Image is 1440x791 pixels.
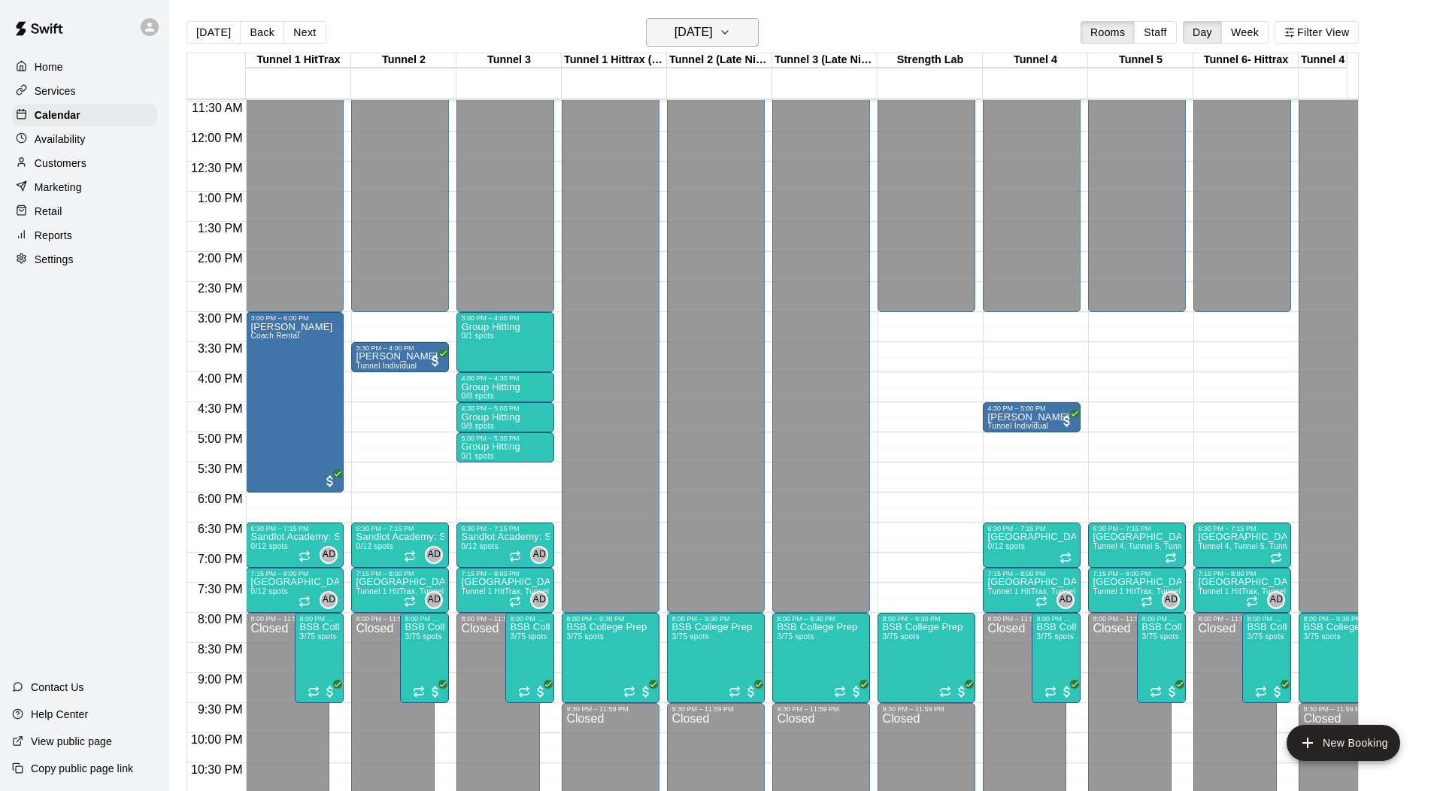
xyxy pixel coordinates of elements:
[1221,21,1269,44] button: Week
[987,615,1062,623] div: 8:00 PM – 11:59 PM
[834,686,846,698] span: Recurring event
[1057,591,1075,609] div: Adrian DeWald
[987,570,1076,577] div: 7:15 PM – 8:00 PM
[35,204,62,219] p: Retail
[882,615,971,623] div: 8:00 PM – 9:30 PM
[246,53,351,68] div: Tunnel 1 HitTrax
[729,686,741,698] span: Recurring event
[320,546,338,564] div: Adrian DeWald
[323,684,338,699] span: All customers have paid
[518,686,530,698] span: Recurring event
[1035,596,1047,608] span: Recurring event
[1198,615,1272,623] div: 8:00 PM – 11:59 PM
[772,613,870,703] div: 8:00 PM – 9:30 PM: BSB College Prep
[505,613,554,703] div: 8:00 PM – 9:30 PM: BSB College Prep
[1088,53,1193,68] div: Tunnel 5
[1287,725,1400,761] button: add
[461,615,535,623] div: 8:00 PM – 11:59 PM
[194,222,247,235] span: 1:30 PM
[356,344,444,352] div: 3:30 PM – 4:00 PM
[777,632,814,641] span: 3/75 spots filled
[356,587,621,596] span: Tunnel 1 HitTrax, Tunnel 2, Tunnel 3, Tunnel 4, Tunnel 5, Tunnel 6- Hittrax
[356,542,393,550] span: 0/12 spots filled
[283,21,326,44] button: Next
[1242,613,1291,703] div: 8:00 PM – 9:30 PM: BSB College Prep
[566,615,655,623] div: 8:00 PM – 9:30 PM
[1165,552,1177,564] span: Recurring event
[1198,570,1287,577] div: 7:15 PM – 8:00 PM
[1198,542,1329,550] span: Tunnel 4, Tunnel 5, Tunnel 6- Hittrax
[849,684,864,699] span: All customers have paid
[671,632,708,641] span: 3/75 spots filled
[1036,615,1076,623] div: 8:00 PM – 9:30 PM
[194,703,247,716] span: 9:30 PM
[12,152,157,174] a: Customers
[12,56,157,78] div: Home
[1247,615,1287,623] div: 8:00 PM – 9:30 PM
[31,707,88,722] p: Help Center
[1060,414,1075,429] span: All customers have paid
[1081,21,1135,44] button: Rooms
[536,591,548,609] span: Adrian DeWald
[1063,591,1075,609] span: Adrian DeWald
[1088,568,1186,613] div: 7:15 PM – 8:00 PM: Sandlot Academy
[461,374,550,382] div: 4:00 PM – 4:30 PM
[456,372,554,402] div: 4:00 PM – 4:30 PM: Group Hitting
[461,332,494,340] span: 0/1 spots filled
[1270,592,1283,608] span: AD
[1165,592,1178,608] span: AD
[983,523,1081,568] div: 6:30 PM – 7:15 PM: Sandlot Academy
[1093,587,1358,596] span: Tunnel 1 HitTrax, Tunnel 2, Tunnel 3, Tunnel 4, Tunnel 5, Tunnel 6- Hittrax
[405,632,441,641] span: 3/75 spots filled
[12,128,157,150] a: Availability
[12,80,157,102] div: Services
[1193,53,1299,68] div: Tunnel 6- Hittrax
[404,596,416,608] span: Recurring event
[194,432,247,445] span: 5:00 PM
[194,342,247,355] span: 3:30 PM
[12,176,157,199] div: Marketing
[1299,613,1396,703] div: 8:00 PM – 9:30 PM: BSB College Prep
[194,192,247,205] span: 1:00 PM
[533,592,546,608] span: AD
[400,613,449,703] div: 8:00 PM – 9:30 PM: BSB College Prep
[413,686,425,698] span: Recurring event
[320,591,338,609] div: Adrian DeWald
[461,314,550,322] div: 3:00 PM – 4:00 PM
[1141,596,1153,608] span: Recurring event
[12,248,157,271] a: Settings
[671,615,760,623] div: 8:00 PM – 9:30 PM
[351,523,449,568] div: 6:30 PM – 7:15 PM: Sandlot Academy: Speed & Agility
[461,570,550,577] div: 7:15 PM – 8:00 PM
[456,523,554,568] div: 6:30 PM – 7:15 PM: Sandlot Academy: Speed & Agility
[510,615,550,623] div: 8:00 PM – 9:30 PM
[356,570,444,577] div: 7:15 PM – 8:00 PM
[1246,596,1258,608] span: Recurring event
[882,632,919,641] span: 3/75 spots filled
[1137,613,1186,703] div: 8:00 PM – 9:30 PM: BSB College Prep
[983,568,1081,613] div: 7:15 PM – 8:00 PM: Sandlot Academy
[1088,523,1186,568] div: 6:30 PM – 7:15 PM: Sandlot Academy
[1168,591,1180,609] span: Adrian DeWald
[456,568,554,613] div: 7:15 PM – 8:00 PM: Sandlot Academy
[12,224,157,247] div: Reports
[461,452,494,460] span: 0/1 spots filled
[777,615,866,623] div: 8:00 PM – 9:30 PM
[326,591,338,609] span: Adrian DeWald
[533,684,548,699] span: All customers have paid
[772,53,878,68] div: Tunnel 3 (Late Night)
[425,546,443,564] div: Adrian DeWald
[1303,632,1340,641] span: 3/75 spots filled
[12,200,157,223] a: Retail
[1193,523,1291,568] div: 6:30 PM – 7:15 PM: Sandlot Academy
[194,643,247,656] span: 8:30 PM
[323,474,338,489] span: All customers have paid
[510,632,547,641] span: 3/75 spots filled
[351,342,449,372] div: 3:30 PM – 4:00 PM: Bobby Bowman
[187,162,246,174] span: 12:30 PM
[1060,592,1072,608] span: AD
[461,392,494,400] span: 0/8 spots filled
